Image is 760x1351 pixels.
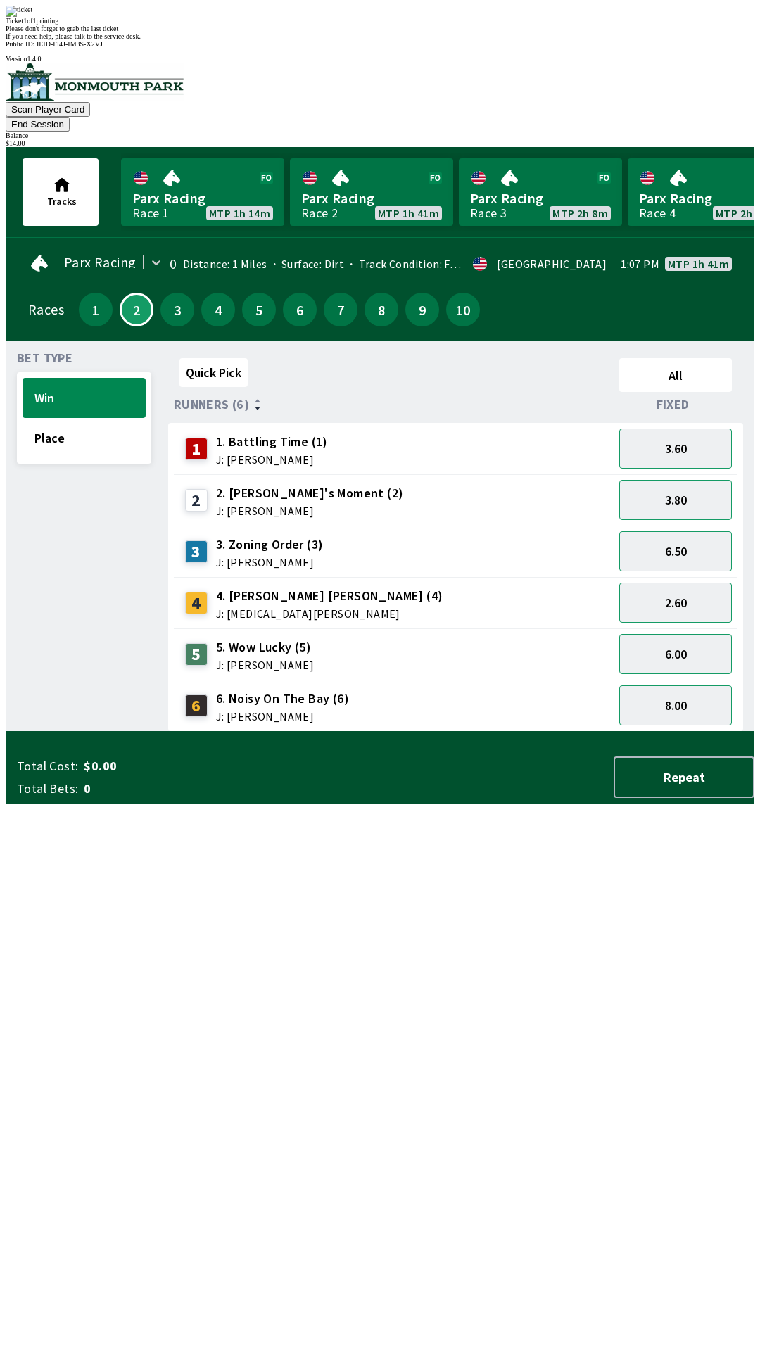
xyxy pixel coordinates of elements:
[216,433,328,451] span: 1. Battling Time (1)
[185,694,208,717] div: 6
[286,305,313,315] span: 6
[665,697,687,713] span: 8.00
[185,438,208,460] div: 1
[344,257,466,271] span: Track Condition: Fast
[409,305,436,315] span: 9
[17,780,78,797] span: Total Bets:
[216,711,349,722] span: J: [PERSON_NAME]
[619,531,732,571] button: 6.50
[84,758,305,775] span: $0.00
[378,208,439,219] span: MTP 1h 41m
[619,634,732,674] button: 6.00
[164,305,191,315] span: 3
[6,32,141,40] span: If you need help, please talk to the service desk.
[17,758,78,775] span: Total Cost:
[79,293,113,326] button: 1
[6,132,754,139] div: Balance
[665,595,687,611] span: 2.60
[657,399,690,410] span: Fixed
[665,440,687,457] span: 3.60
[185,643,208,666] div: 5
[470,189,611,208] span: Parx Racing
[6,25,754,32] div: Please don't forget to grab the last ticket
[216,454,328,465] span: J: [PERSON_NAME]
[132,208,169,219] div: Race 1
[17,353,72,364] span: Bet Type
[216,608,443,619] span: J: [MEDICAL_DATA][PERSON_NAME]
[301,208,338,219] div: Race 2
[185,592,208,614] div: 4
[6,102,90,117] button: Scan Player Card
[47,195,77,208] span: Tracks
[446,293,480,326] button: 10
[34,390,134,406] span: Win
[614,756,754,798] button: Repeat
[246,305,272,315] span: 5
[216,690,349,708] span: 6. Noisy On The Bay (6)
[186,364,241,381] span: Quick Pick
[216,535,324,554] span: 3. Zoning Order (3)
[170,258,177,269] div: 0
[216,587,443,605] span: 4. [PERSON_NAME] [PERSON_NAME] (4)
[216,505,404,516] span: J: [PERSON_NAME]
[619,685,732,725] button: 8.00
[23,418,146,458] button: Place
[639,208,676,219] div: Race 4
[160,293,194,326] button: 3
[23,158,99,226] button: Tracks
[23,378,146,418] button: Win
[185,540,208,563] div: 3
[84,780,305,797] span: 0
[6,40,754,48] div: Public ID:
[619,583,732,623] button: 2.60
[6,63,184,101] img: venue logo
[216,484,404,502] span: 2. [PERSON_NAME]'s Moment (2)
[614,398,737,412] div: Fixed
[201,293,235,326] button: 4
[327,305,354,315] span: 7
[665,646,687,662] span: 6.00
[626,367,726,383] span: All
[324,293,357,326] button: 7
[209,208,270,219] span: MTP 1h 14m
[205,305,232,315] span: 4
[174,398,614,412] div: Runners (6)
[183,257,267,271] span: Distance: 1 Miles
[34,430,134,446] span: Place
[37,40,103,48] span: IEID-FI4J-IM3S-X2VJ
[132,189,273,208] span: Parx Racing
[301,189,442,208] span: Parx Racing
[283,293,317,326] button: 6
[216,659,314,671] span: J: [PERSON_NAME]
[242,293,276,326] button: 5
[216,638,314,657] span: 5. Wow Lucky (5)
[497,258,607,269] div: [GEOGRAPHIC_DATA]
[621,258,659,269] span: 1:07 PM
[6,6,32,17] img: ticket
[552,208,608,219] span: MTP 2h 8m
[668,258,729,269] span: MTP 1h 41m
[82,305,109,315] span: 1
[174,399,249,410] span: Runners (6)
[6,17,754,25] div: Ticket 1 of 1 printing
[365,293,398,326] button: 8
[665,492,687,508] span: 3.80
[290,158,453,226] a: Parx RacingRace 2MTP 1h 41m
[470,208,507,219] div: Race 3
[626,769,742,785] span: Repeat
[450,305,476,315] span: 10
[64,257,136,268] span: Parx Racing
[179,358,248,387] button: Quick Pick
[619,480,732,520] button: 3.80
[459,158,622,226] a: Parx RacingRace 3MTP 2h 8m
[28,304,64,315] div: Races
[6,117,70,132] button: End Session
[125,306,148,313] span: 2
[267,257,345,271] span: Surface: Dirt
[619,429,732,469] button: 3.60
[6,55,754,63] div: Version 1.4.0
[120,293,153,326] button: 2
[619,358,732,392] button: All
[121,158,284,226] a: Parx RacingRace 1MTP 1h 14m
[185,489,208,512] div: 2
